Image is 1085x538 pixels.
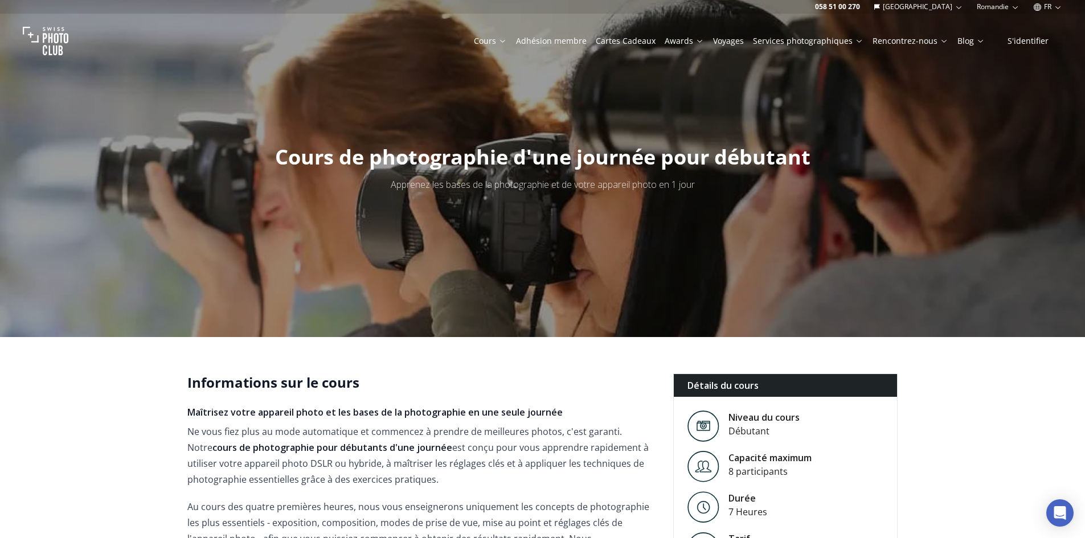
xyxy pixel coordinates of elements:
[660,33,709,49] button: Awards
[687,491,719,523] img: Level
[665,35,704,47] a: Awards
[474,35,507,47] a: Cours
[994,33,1062,49] button: S'identifier
[728,465,812,478] div: 8 participants
[591,33,660,49] button: Cartes Cadeaux
[511,33,591,49] button: Adhésion membre
[709,33,748,49] button: Voyages
[728,505,767,519] div: 7 Heures
[728,424,800,438] div: Débutant
[674,374,898,397] div: Détails du cours
[469,33,511,49] button: Cours
[687,410,719,442] img: Level
[23,18,68,64] img: Swiss photo club
[516,35,587,47] a: Adhésion membre
[275,143,810,171] span: Cours de photographie d'une journée pour débutant
[753,35,863,47] a: Services photographiques
[728,410,800,424] div: Niveau du cours
[187,373,655,392] h2: Informations sur le cours
[728,451,812,465] div: Capacité maximum
[187,424,655,487] p: Ne vous fiez plus au mode automatique et commencez à prendre de meilleures photos, c'est garanti....
[1046,499,1074,527] div: Open Intercom Messenger
[868,33,953,49] button: Rencontrez-nous
[873,35,948,47] a: Rencontrez-nous
[687,451,719,482] img: Level
[815,2,860,11] a: 058 51 00 270
[391,178,695,191] span: Apprenez les bases de la photographie et de votre appareil photo en 1 jour
[953,33,989,49] button: Blog
[748,33,868,49] button: Services photographiques
[713,35,744,47] a: Voyages
[187,405,655,419] h4: Maîtrisez votre appareil photo et les bases de la photographie en une seule journée
[596,35,656,47] a: Cartes Cadeaux
[728,491,767,505] div: Durée
[212,441,452,454] strong: cours de photographie pour débutants d'une journée
[957,35,985,47] a: Blog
